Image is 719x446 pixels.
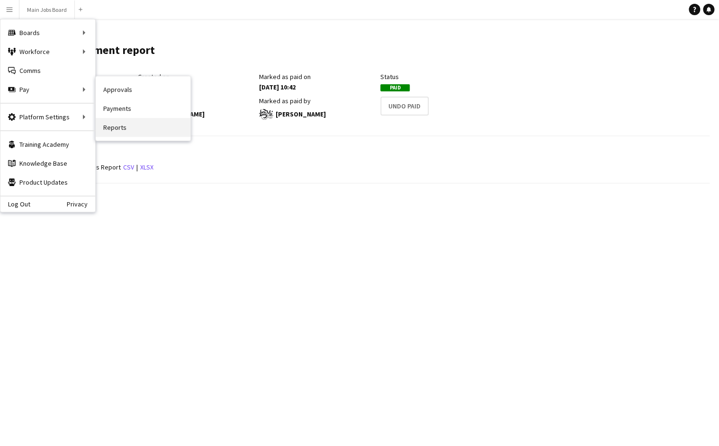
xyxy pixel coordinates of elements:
div: Platform Settings [0,107,95,126]
div: Workforce [0,42,95,61]
span: Paid [380,84,410,91]
a: csv [123,163,134,171]
a: Payments [96,99,190,118]
div: Marked as paid by [259,97,376,105]
div: Status [380,72,497,81]
button: Undo Paid [380,97,429,116]
div: [DATE] 10:42 [259,83,376,91]
a: Privacy [67,200,95,208]
a: Log Out [0,200,30,208]
div: Pay [0,80,95,99]
a: Approvals [96,80,190,99]
h3: Reports [17,146,710,154]
button: Main Jobs Board [19,0,75,19]
a: Product Updates [0,173,95,192]
div: | [17,161,710,173]
a: Comms [0,61,95,80]
div: [PERSON_NAME] [259,107,376,121]
div: Created by [138,97,254,105]
div: Marked as paid on [259,72,376,81]
div: [DATE] 10:38 [138,83,254,91]
a: Training Academy [0,135,95,154]
div: [PERSON_NAME] [138,107,254,121]
a: Reports [96,118,190,137]
div: Boards [0,23,95,42]
a: Knowledge Base [0,154,95,173]
div: Created on [138,72,254,81]
a: xlsx [140,163,153,171]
